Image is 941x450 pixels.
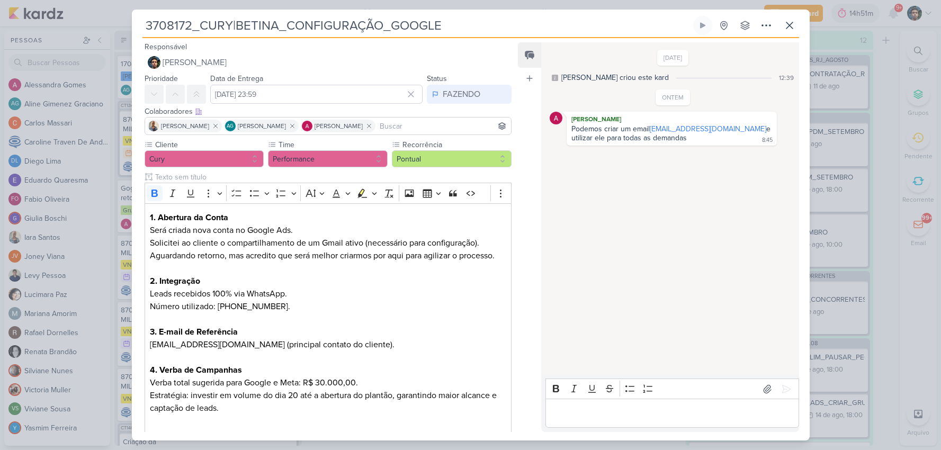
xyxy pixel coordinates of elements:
div: Aline Gimenez Graciano [225,121,236,131]
button: Performance [268,150,388,167]
p: Verba total sugerida para Google e Meta: R$ 30.000,00. [150,376,506,389]
div: Editor editing area: main [145,203,512,436]
input: Buscar [378,120,509,132]
input: Texto sem título [153,172,512,183]
p: AG [227,124,234,129]
input: Select a date [210,85,423,104]
p: Estratégia: investir em volume do dia 20 até a abertura do plantão, garantindo maior alcance e ca... [150,389,506,415]
label: Cliente [154,139,264,150]
label: Recorrência [401,139,512,150]
div: 12:39 [779,73,794,83]
label: Prioridade [145,74,178,83]
button: Cury [145,150,264,167]
label: Data de Entrega [210,74,263,83]
div: Editor toolbar [545,379,799,399]
p: Será criada nova conta no Google Ads. [150,224,506,237]
button: Pontual [392,150,512,167]
label: Status [427,74,447,83]
div: Editor editing area: main [545,399,799,428]
span: [PERSON_NAME] [163,56,227,69]
div: FAZENDO [443,88,480,101]
strong: 3. E-mail de Referência [150,327,238,337]
input: Kard Sem Título [142,16,691,35]
span: [PERSON_NAME] [238,121,286,131]
img: Alessandra Gomes [302,121,312,131]
span: [PERSON_NAME] [161,121,209,131]
label: Responsável [145,42,187,51]
div: Editor toolbar [145,183,512,203]
div: [PERSON_NAME] criou este kard [561,72,669,83]
strong: 1. Abertura da Conta [150,212,228,223]
div: 8:45 [762,136,773,145]
strong: 2. Integração [150,276,200,286]
p: Aguardando retorno, mas acredito que será melhor criarmos por aqui para agilizar o processo. [150,249,506,275]
img: Iara Santos [148,121,159,131]
img: Alessandra Gomes [550,112,562,124]
strong: 4. Verba de Campanhas [150,365,242,375]
button: [PERSON_NAME] [145,53,512,72]
button: FAZENDO [427,85,512,104]
p: Solicitei ao cliente o compartilhamento de um Gmail ativo (necessário para configuração). [150,237,506,249]
div: Ligar relógio [698,21,707,30]
a: [EMAIL_ADDRESS][DOMAIN_NAME] [650,124,766,133]
div: Colaboradores [145,106,512,117]
div: Podemos criar um email e utilizar ele para todas as demandas [571,124,773,142]
p: [EMAIL_ADDRESS][DOMAIN_NAME] (principal contato do cliente). [150,338,506,364]
img: Nelito Junior [148,56,160,69]
p: Número utilizado: [PHONE_NUMBER]. [150,300,506,326]
span: [PERSON_NAME] [315,121,363,131]
div: [PERSON_NAME] [569,114,774,124]
p: Leads recebidos 100% via WhatsApp. [150,287,506,300]
label: Time [277,139,388,150]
